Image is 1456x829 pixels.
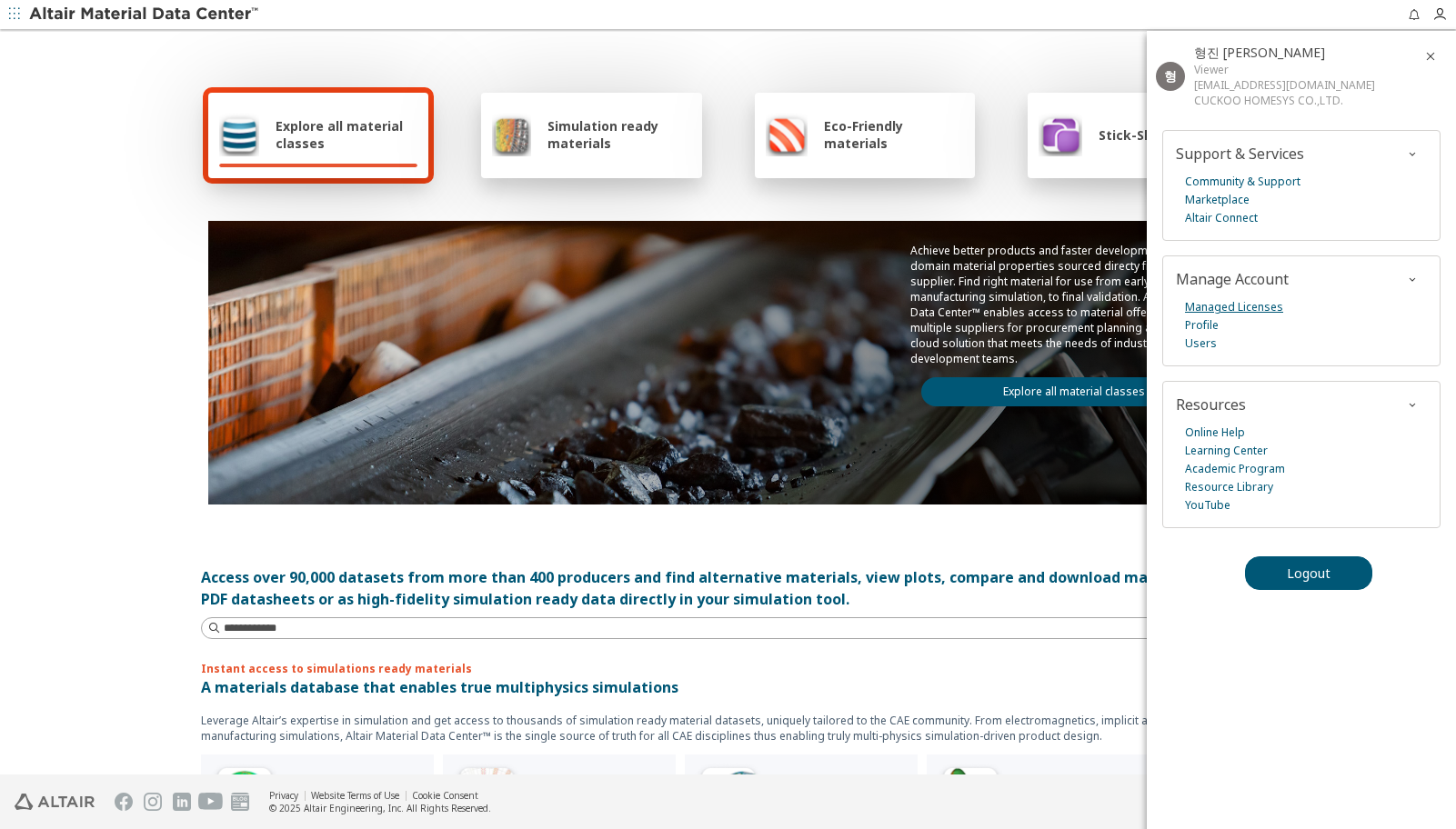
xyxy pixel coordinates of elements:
p: Achieve better products and faster development with multi-domain material properties sourced dire... [910,243,1238,366]
button: Logout [1245,556,1372,590]
div: [EMAIL_ADDRESS][DOMAIN_NAME] [1194,77,1375,93]
div: Access over 90,000 datasets from more than 400 producers and find alternative materials, view plo... [201,566,1256,610]
span: Resources [1176,395,1246,414]
a: Explore all material classes [921,377,1227,406]
img: Eco-Friendly materials [766,113,808,156]
a: Profile [1185,316,1219,335]
a: Learning Center [1185,442,1268,460]
span: 형 [1164,67,1177,85]
a: Altair Connect [1185,209,1258,227]
span: Simulation ready materials [547,117,690,152]
a: Online Help [1185,424,1245,442]
a: Privacy [269,789,298,802]
a: YouTube [1185,496,1230,514]
span: Support & Services [1176,144,1304,164]
img: Altair Material Data Center [29,5,261,24]
div: © 2025 Altair Engineering, Inc. All Rights Reserved. [269,802,491,814]
img: Explore all material classes [219,113,260,156]
a: Resource Library [1185,478,1273,496]
div: Viewer [1194,62,1375,77]
span: Manage Account [1176,269,1289,289]
p: Instant access to simulations ready materials [201,661,1256,676]
span: 형진 서 [1194,44,1325,61]
a: Marketplace [1185,191,1250,209]
a: Managed Licenses [1185,298,1283,316]
a: Users [1185,335,1217,353]
span: Eco-Friendly materials [824,117,964,152]
span: Explore all material classes [276,117,417,152]
p: A materials database that enables true multiphysics simulations [201,676,1256,698]
img: Altair Engineering [15,794,95,810]
a: Website Terms of Use [311,789,399,802]
img: Simulation ready materials [492,113,531,156]
span: Stick-Slip database [1099,126,1226,144]
a: Community & Support [1185,173,1300,191]
img: Stick-Slip database [1039,113,1082,156]
a: Cookie Consent [412,789,478,802]
span: Logout [1287,564,1330,582]
div: CUCKOO HOMESYS CO.,LTD. [1194,93,1375,108]
p: Leverage Altair’s expertise in simulation and get access to thousands of simulation ready materia... [201,713,1256,744]
a: Academic Program [1185,460,1285,478]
